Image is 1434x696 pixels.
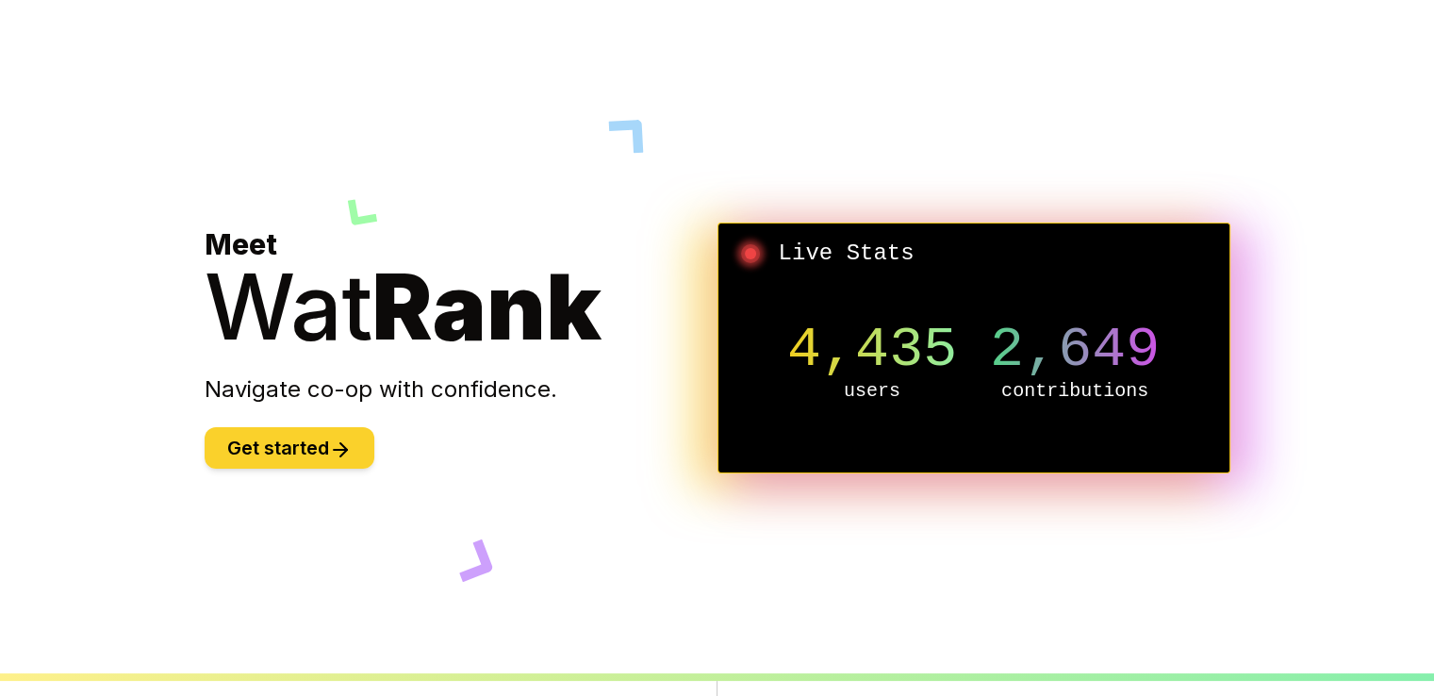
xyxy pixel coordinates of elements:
h1: Meet [205,227,717,352]
p: users [771,378,974,405]
a: Get started [205,439,374,458]
p: contributions [974,378,1177,405]
p: Navigate co-op with confidence. [205,374,717,405]
h2: Live Stats [733,239,1214,269]
p: 2,649 [974,322,1177,378]
button: Get started [205,427,374,469]
span: Rank [372,252,602,361]
p: 4,435 [771,322,974,378]
span: Wat [205,252,372,361]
